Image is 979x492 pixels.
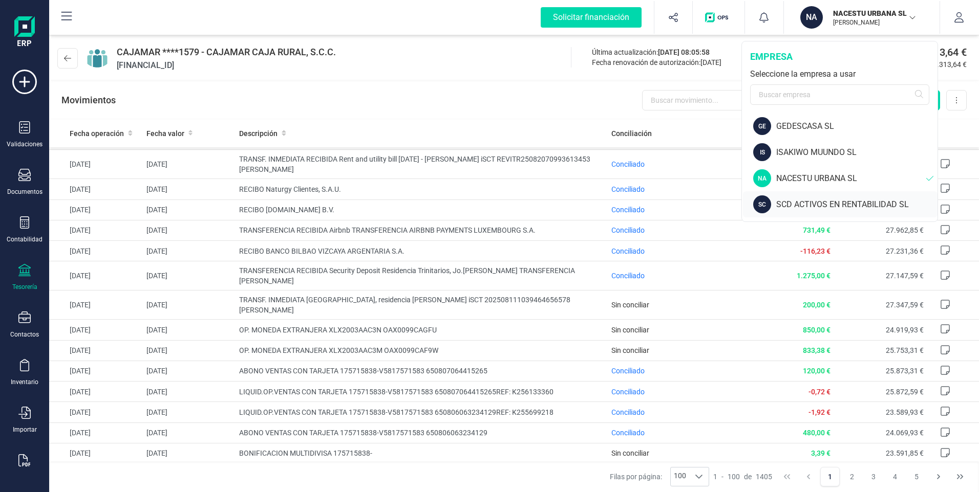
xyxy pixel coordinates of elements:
div: Importar [13,426,37,434]
button: Last Page [950,467,970,486]
td: [DATE] [49,290,142,320]
span: Fecha operación [70,128,124,139]
span: TRANSF. INMEDIATA RECIBIDA Rent and utility bill [DATE] - [PERSON_NAME] iSCT REVITR25082070993613... [239,154,603,174]
span: Conciliado [611,160,645,168]
span: 833,38 € [803,346,831,354]
span: RECIBO Naturgy Clientes, S.A.U. [239,184,603,194]
td: 27.347,59 € [835,290,928,320]
div: NA [800,6,823,29]
td: 25.753,31 € [835,340,928,361]
div: Contabilidad [7,235,42,243]
span: Conciliación [611,128,652,139]
span: CAJAMAR ****1579 - CAJAMAR CAJA RURAL, S.C.C. [117,45,336,59]
button: First Page [777,467,797,486]
span: 200,00 € [803,301,831,309]
td: [DATE] [49,241,142,261]
td: [DATE] [142,320,236,340]
button: Next Page [929,467,948,486]
span: OP. MONEDA EXTRANJERA XLX2003AAC3M OAX0099CAF9W [239,345,603,355]
td: [DATE] [49,361,142,381]
span: TRANSFERENCIA RECIBIDA Airbnb TRANSFERENCIA AIRBNB PAYMENTS LUXEMBOURG S.A. [239,225,603,235]
span: de [744,472,752,482]
td: [DATE] [142,179,236,199]
div: IS [753,143,771,161]
td: 27.962,85 € [835,220,928,240]
span: 100 [728,472,740,482]
span: -0,72 € [808,388,831,396]
div: Inventario [11,378,38,386]
td: [DATE] [49,220,142,240]
input: Buscar empresa [750,84,929,105]
td: [DATE] [49,179,142,199]
span: -116,23 € [800,247,831,255]
span: 53.313,64 € [929,59,967,70]
img: Logo de OPS [705,12,732,23]
span: Sin conciliar [611,301,649,309]
span: ABONO VENTAS CON TARJETA 175715838-V5817571583 650807064415265 [239,366,603,376]
td: [DATE] [49,320,142,340]
td: [DATE] [142,199,236,220]
span: LIQUID.OP.VENTAS CON TARJETA 175715838-V5817571583 650806063234129REF: K255699218 [239,407,603,417]
span: 850,00 € [803,326,831,334]
span: 480,00 € [803,429,831,437]
td: [DATE] [142,422,236,443]
span: Sin conciliar [611,449,649,457]
div: GE [753,117,771,135]
span: LIQUID.OP.VENTAS CON TARJETA 175715838-V5817571583 650807064415265REF: K256133360 [239,387,603,397]
span: -1,92 € [808,408,831,416]
td: [DATE] [49,261,142,290]
div: Filas por página: [610,467,709,486]
td: [DATE] [142,150,236,179]
span: 3,39 € [811,449,831,457]
div: Contactos [10,330,39,339]
td: [DATE] [49,422,142,443]
td: 23.589,93 € [835,402,928,422]
td: [DATE] [142,443,236,463]
td: [DATE] [142,261,236,290]
span: 100 [671,467,689,486]
td: [DATE] [142,340,236,361]
div: GEDESCASA SL [776,120,938,132]
div: Tesorería [12,283,37,291]
span: 1 [713,472,717,482]
span: 1405 [756,472,772,482]
td: 23.591,85 € [835,443,928,463]
div: Seleccione la empresa a usar [750,68,929,80]
td: [DATE] [142,382,236,402]
div: SC [753,195,771,213]
td: 25.873,31 € [835,361,928,381]
span: 731,49 € [803,226,831,234]
td: 25.872,59 € [835,382,928,402]
span: Conciliado [611,388,645,396]
span: Sin conciliar [611,346,649,354]
button: Page 3 [864,467,883,486]
span: RECIBO [DOMAIN_NAME] B.V. [239,205,603,215]
button: NANACESTU URBANA SL[PERSON_NAME] [796,1,927,34]
span: Conciliado [611,367,645,375]
button: Page 2 [842,467,862,486]
td: [DATE] [142,402,236,422]
td: 24.919,93 € [835,320,928,340]
div: Última actualización: [592,47,721,57]
span: [DATE] 08:05:58 [658,48,710,56]
div: NA [753,169,771,187]
td: [DATE] [49,382,142,402]
img: Logo Finanedi [14,16,35,49]
div: Fecha renovación de autorización: [592,57,721,68]
p: NACESTU URBANA SL [833,8,915,18]
button: Page 5 [907,467,926,486]
span: Conciliado [611,272,645,280]
span: Conciliado [611,429,645,437]
span: 53.313,64 € [914,45,967,59]
p: [PERSON_NAME] [833,18,915,27]
button: Previous Page [799,467,818,486]
span: [DATE] [700,58,721,66]
div: empresa [750,50,929,64]
div: Documentos [7,188,42,196]
span: Conciliado [611,206,645,214]
td: [DATE] [49,340,142,361]
button: Page 4 [885,467,905,486]
p: Movimientos [61,93,116,107]
span: 120,00 € [803,367,831,375]
div: SCD ACTIVOS EN RENTABILIDAD SL [776,198,938,211]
